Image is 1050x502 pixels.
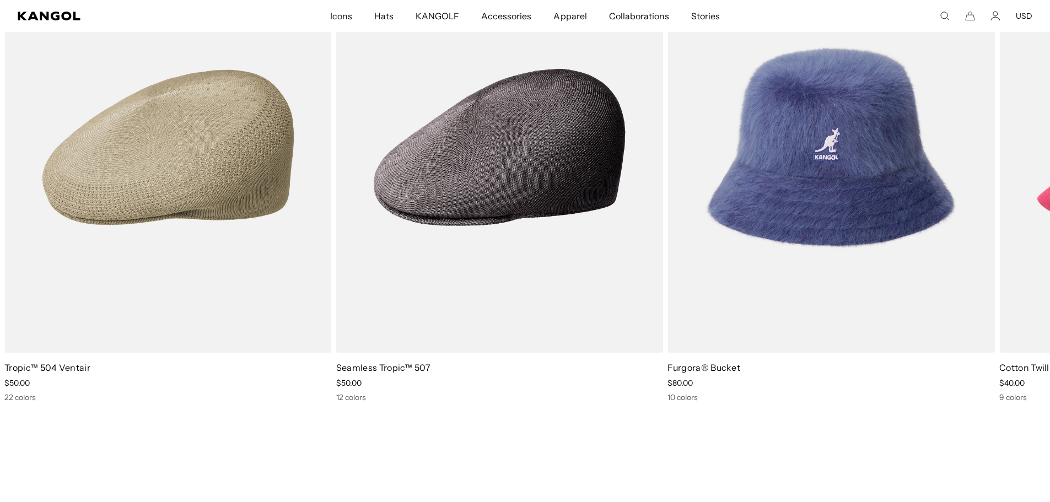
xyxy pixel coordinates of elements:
[336,392,664,402] div: 12 colors
[667,362,740,373] a: Furgora® Bucket
[4,362,90,373] a: Tropic™ 504 Ventair
[965,11,975,21] button: Cart
[4,392,332,402] div: 22 colors
[667,378,693,388] span: $80.00
[940,11,950,21] summary: Search here
[336,362,430,373] a: Seamless Tropic™ 507
[667,392,995,402] div: 10 colors
[336,378,362,388] span: $50.00
[1016,11,1032,21] button: USD
[4,378,30,388] span: $50.00
[990,11,1000,21] a: Account
[999,378,1025,388] span: $40.00
[18,12,218,20] a: Kangol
